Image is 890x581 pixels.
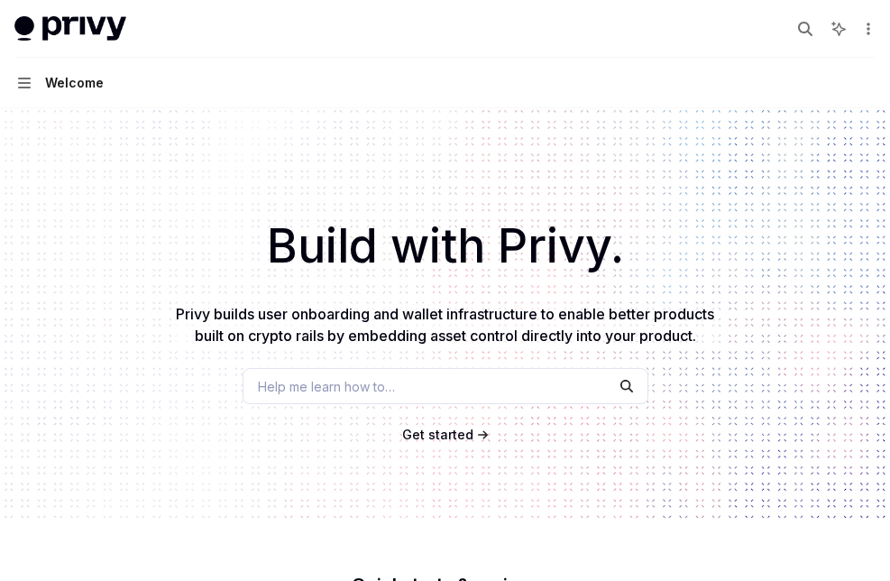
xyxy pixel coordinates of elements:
span: Privy builds user onboarding and wallet infrastructure to enable better products built on crypto ... [176,305,714,345]
span: Help me learn how to… [258,377,395,396]
div: Welcome [45,72,104,94]
a: Get started [402,426,473,444]
h1: Build with Privy. [29,211,861,281]
span: Get started [402,427,473,442]
img: light logo [14,16,126,41]
button: More actions [858,16,876,41]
